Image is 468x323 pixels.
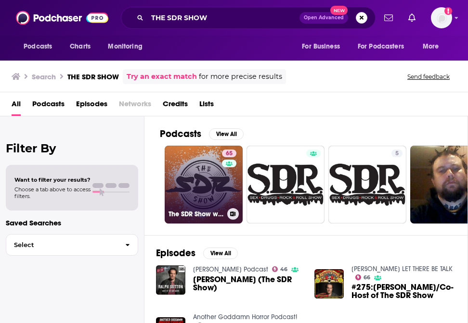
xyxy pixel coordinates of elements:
a: Lists [199,96,214,116]
a: Ralph Sutton (The SDR Show) [193,275,303,292]
svg: Add a profile image [444,7,452,15]
button: View All [209,128,244,140]
a: Charts [64,37,96,56]
a: 65 [222,149,236,157]
span: New [330,6,348,15]
h3: THE SDR SHOW [67,72,119,81]
button: open menu [295,37,352,56]
button: open menu [101,37,155,56]
a: 46 [272,266,288,272]
p: Saved Searches [6,218,138,227]
h2: Filter By [6,141,138,155]
span: Charts [70,40,91,53]
a: Another Goddamn Horror Podcast! [193,313,297,321]
span: Logged in as shubbardidpr [431,7,452,28]
span: 5 [395,149,399,159]
a: #275:Ralph Sutton/Co-Host of The SDR Show [351,283,461,299]
h3: The SDR Show w/ [PERSON_NAME] and [PERSON_NAME] [169,210,223,218]
h3: Search [32,72,56,81]
button: Send feedback [404,73,453,81]
a: Podcasts [32,96,65,116]
h2: Episodes [156,247,195,259]
a: 5 [391,149,403,157]
span: 66 [364,275,370,280]
a: Try an exact match [127,71,197,82]
a: EpisodesView All [156,247,238,259]
a: Show notifications dropdown [380,10,397,26]
span: Open Advanced [304,15,344,20]
img: User Profile [431,7,452,28]
span: Podcasts [24,40,52,53]
a: PodcastsView All [160,128,244,140]
span: For Podcasters [358,40,404,53]
img: #275:Ralph Sutton/Co-Host of The SDR Show [314,269,344,298]
h2: Podcasts [160,128,201,140]
button: open menu [17,37,65,56]
a: 66 [355,274,371,280]
a: All [12,96,21,116]
a: 65The SDR Show w/ [PERSON_NAME] and [PERSON_NAME] [165,146,243,224]
span: More [423,40,439,53]
span: Select [6,242,117,248]
button: Select [6,234,138,256]
a: Chuck Shute Podcast [193,265,268,273]
span: Choose a tab above to access filters. [14,186,91,199]
button: Show profile menu [431,7,452,28]
span: for more precise results [199,71,282,82]
a: Credits [163,96,188,116]
span: For Business [302,40,340,53]
span: 65 [226,149,233,159]
button: View All [203,248,238,259]
img: Ralph Sutton (The SDR Show) [156,265,185,295]
img: Podchaser - Follow, Share and Rate Podcasts [16,9,108,27]
div: Search podcasts, credits, & more... [121,7,376,29]
span: Monitoring [108,40,142,53]
button: open menu [416,37,451,56]
span: #275:[PERSON_NAME]/Co-Host of The SDR Show [351,283,461,299]
a: Dean Delray's LET THERE BE TALK [351,265,453,273]
input: Search podcasts, credits, & more... [147,10,299,25]
a: 5 [328,146,406,224]
span: Want to filter your results? [14,176,91,183]
button: Open AdvancedNew [299,12,348,24]
button: open menu [351,37,418,56]
span: 46 [280,267,287,272]
a: Episodes [76,96,107,116]
a: Show notifications dropdown [404,10,419,26]
span: [PERSON_NAME] (The SDR Show) [193,275,303,292]
span: Networks [119,96,151,116]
